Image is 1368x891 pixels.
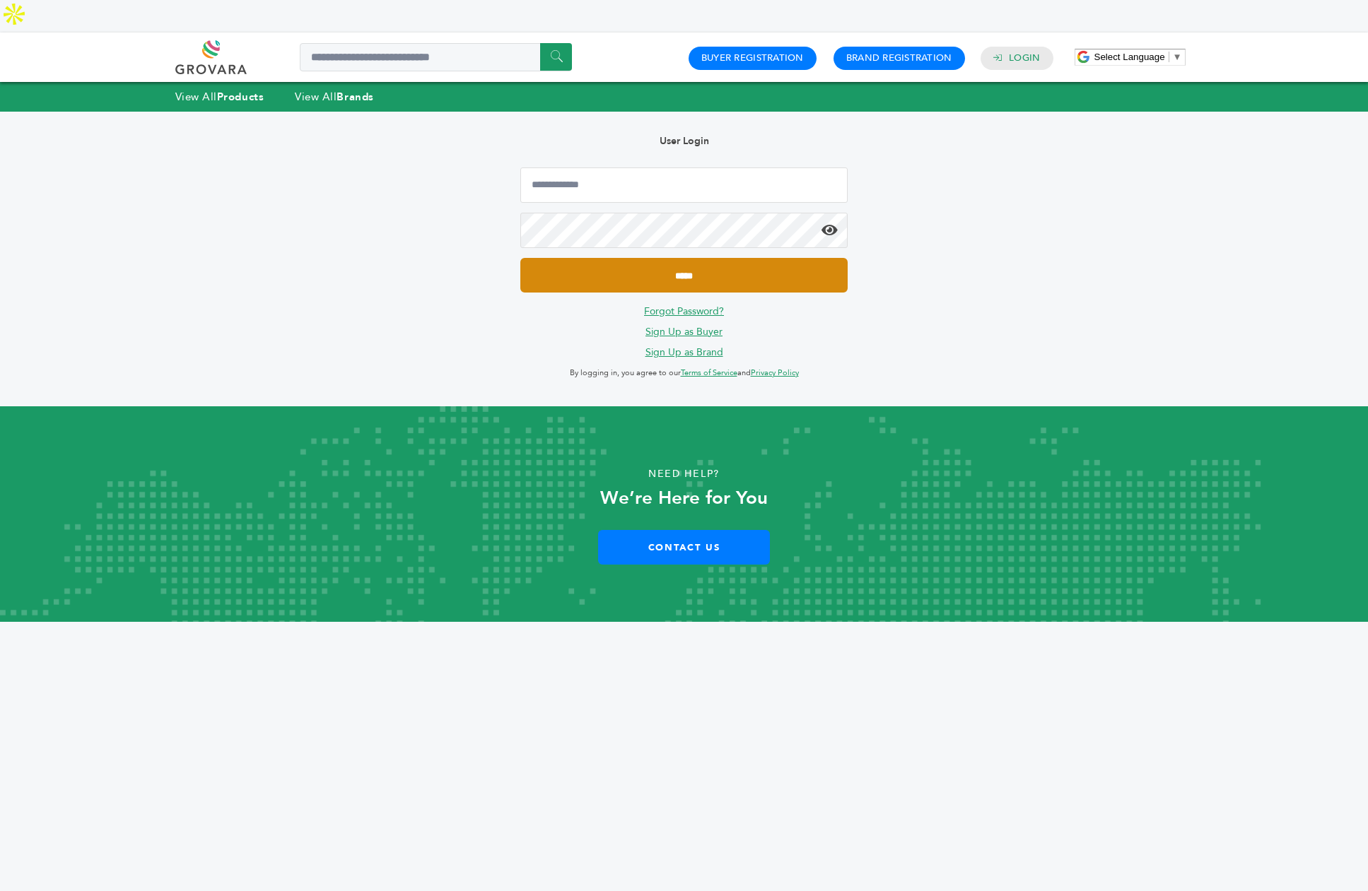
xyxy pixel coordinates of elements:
p: Need Help? [69,464,1300,485]
a: Select Language​ [1094,52,1182,62]
p: By logging in, you agree to our and [520,365,848,382]
span: ▼ [1173,52,1182,62]
a: Buyer Registration [701,52,804,64]
a: Privacy Policy [751,367,799,378]
a: Sign Up as Buyer [645,325,723,338]
strong: Products [217,90,264,104]
strong: We’re Here for You [600,485,768,511]
input: Email Address [520,167,848,203]
input: Password [520,213,848,248]
input: Search a product or brand... [300,43,572,71]
a: Terms of Service [681,367,737,378]
strong: Brands [337,90,373,104]
a: Sign Up as Brand [645,346,723,359]
a: View AllProducts [175,90,264,104]
a: Forgot Password? [644,305,724,318]
a: Brand Registration [846,52,952,64]
a: Login [1009,52,1040,64]
span: Select Language [1094,52,1165,62]
b: User Login [660,134,709,148]
a: View AllBrands [295,90,374,104]
a: Contact Us [598,530,770,565]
